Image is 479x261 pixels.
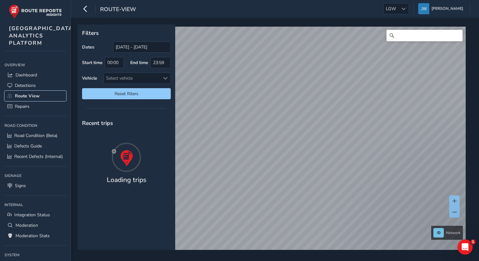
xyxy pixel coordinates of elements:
[82,119,113,127] span: Recent trips
[4,171,66,180] div: Signage
[457,239,473,255] iframe: Intercom live chat
[4,141,66,151] a: Defects Guide
[14,143,42,149] span: Defects Guide
[418,3,465,14] button: [PERSON_NAME]
[386,30,463,41] input: Search
[15,183,26,189] span: Signs
[431,3,463,14] span: [PERSON_NAME]
[15,103,29,109] span: Repairs
[4,80,66,91] a: Detections
[82,60,103,66] label: Start time
[14,133,57,139] span: Road Condition (Beta)
[9,4,62,19] img: rr logo
[16,222,38,228] span: Moderation
[446,230,461,235] span: Network
[4,210,66,220] a: Integration Status
[80,27,466,257] canvas: Map
[15,82,36,88] span: Detections
[4,130,66,141] a: Road Condition (Beta)
[470,239,476,245] span: 1
[4,250,66,260] div: System
[14,153,63,160] span: Recent Defects (Internal)
[87,91,166,97] span: Reset filters
[82,44,94,50] label: Dates
[4,151,66,162] a: Recent Defects (Internal)
[418,3,429,14] img: diamond-layout
[4,101,66,112] a: Repairs
[384,3,398,14] span: LGW
[82,75,97,81] label: Vehicle
[9,25,75,47] span: [GEOGRAPHIC_DATA] ANALYTICS PLATFORM
[4,70,66,80] a: Dashboard
[107,176,146,184] h4: Loading trips
[15,93,40,99] span: Route View
[4,60,66,70] div: Overview
[14,212,50,218] span: Integration Status
[82,29,171,37] p: Filters
[100,5,136,14] span: route-view
[104,73,160,83] div: Select vehicle
[4,231,66,241] a: Moderation Stats
[16,72,37,78] span: Dashboard
[4,91,66,101] a: Route View
[4,200,66,210] div: Internal
[82,88,171,99] button: Reset filters
[4,180,66,191] a: Signs
[16,233,50,239] span: Moderation Stats
[130,60,148,66] label: End time
[4,220,66,231] a: Moderation
[4,121,66,130] div: Road Condition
